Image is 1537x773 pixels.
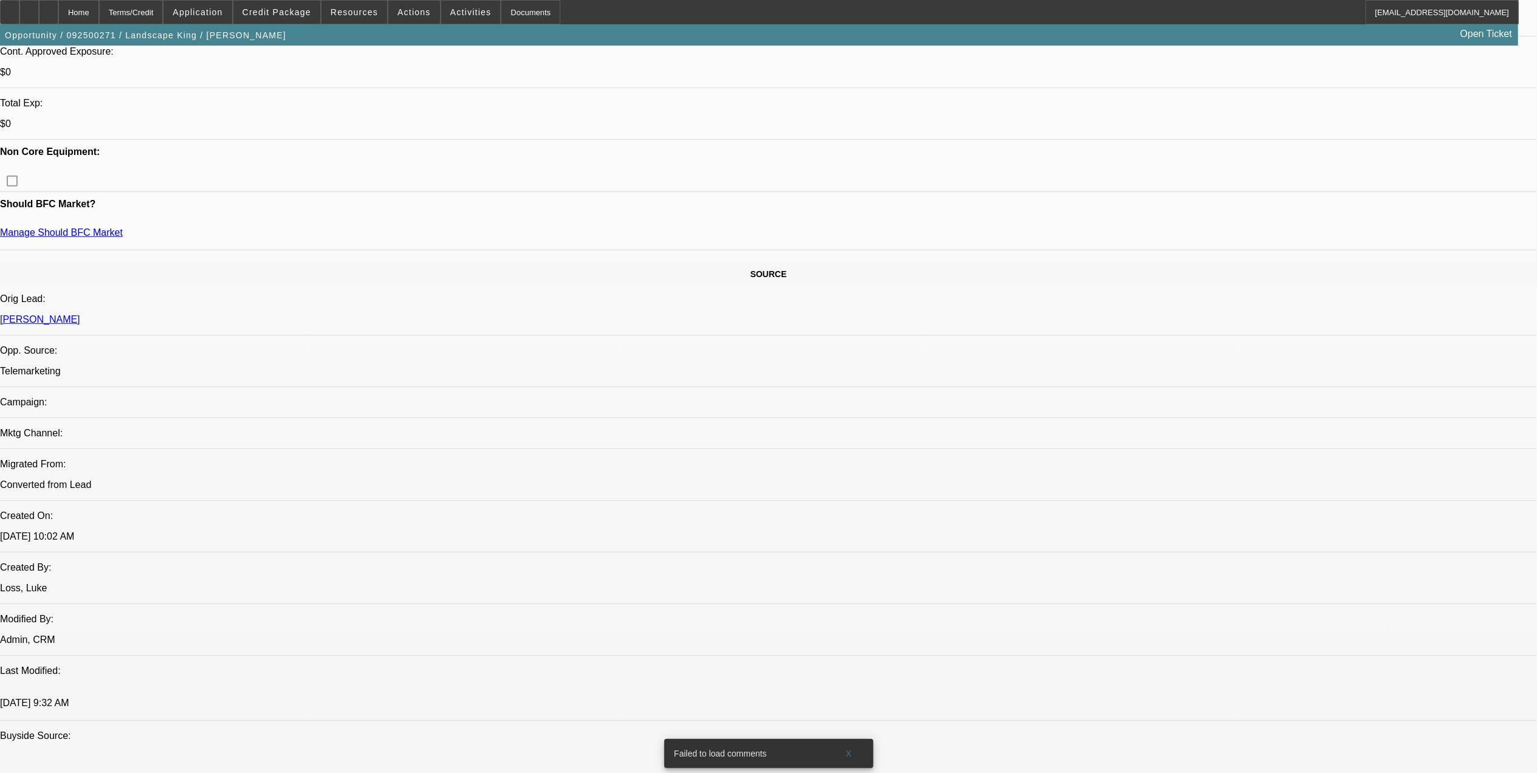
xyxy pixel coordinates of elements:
[388,1,440,24] button: Actions
[233,1,320,24] button: Credit Package
[450,7,492,17] span: Activities
[830,743,868,764] button: X
[173,7,222,17] span: Application
[321,1,387,24] button: Resources
[664,739,830,768] div: Failed to load comments
[5,30,286,40] span: Opportunity / 092500271 / Landscape King / [PERSON_NAME]
[751,269,787,279] span: SOURCE
[397,7,431,17] span: Actions
[1456,24,1517,44] a: Open Ticket
[163,1,232,24] button: Application
[331,7,378,17] span: Resources
[441,1,501,24] button: Activities
[845,749,852,758] span: X
[242,7,311,17] span: Credit Package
